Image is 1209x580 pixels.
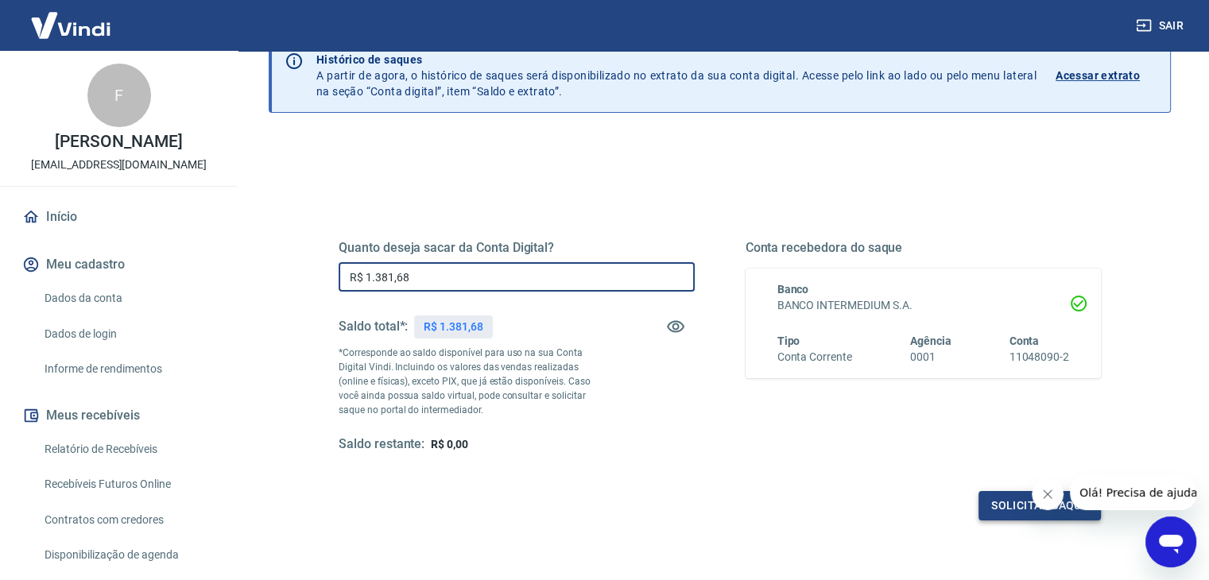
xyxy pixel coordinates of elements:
a: Dados da conta [38,282,219,315]
p: *Corresponde ao saldo disponível para uso na sua Conta Digital Vindi. Incluindo os valores das ve... [339,346,606,417]
h5: Conta recebedora do saque [746,240,1102,256]
a: Dados de login [38,318,219,350]
p: Acessar extrato [1056,68,1140,83]
span: Olá! Precisa de ajuda? [10,11,134,24]
span: Tipo [777,334,800,347]
a: Início [19,199,219,234]
h6: 11048090-2 [1009,349,1069,365]
span: Banco [777,283,809,296]
p: A partir de agora, o histórico de saques será disponibilizado no extrato da sua conta digital. Ac... [316,52,1037,99]
a: Disponibilização de agenda [38,539,219,571]
h6: Conta Corrente [777,349,852,365]
h6: 0001 [910,349,951,365]
a: Acessar extrato [1056,52,1157,99]
a: Informe de rendimentos [38,353,219,385]
p: R$ 1.381,68 [424,319,482,335]
a: Relatório de Recebíveis [38,433,219,466]
a: Contratos com credores [38,504,219,536]
p: [PERSON_NAME] [55,133,182,150]
span: Conta [1009,334,1039,347]
button: Sair [1133,11,1190,41]
button: Solicitar saque [978,491,1101,520]
img: Vindi [19,1,122,49]
p: [EMAIL_ADDRESS][DOMAIN_NAME] [31,157,207,173]
div: F [87,64,151,127]
iframe: Botão para abrir a janela de mensagens [1145,516,1196,567]
button: Meu cadastro [19,247,219,282]
iframe: Mensagem da empresa [1070,475,1196,510]
span: Agência [910,334,951,347]
h5: Saldo restante: [339,436,424,453]
iframe: Fechar mensagem [1032,478,1064,510]
p: Histórico de saques [316,52,1037,68]
h5: Quanto deseja sacar da Conta Digital? [339,240,695,256]
a: Recebíveis Futuros Online [38,468,219,501]
button: Meus recebíveis [19,398,219,433]
span: R$ 0,00 [431,438,468,450]
h5: Saldo total*: [339,319,408,334]
h6: BANCO INTERMEDIUM S.A. [777,297,1070,314]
